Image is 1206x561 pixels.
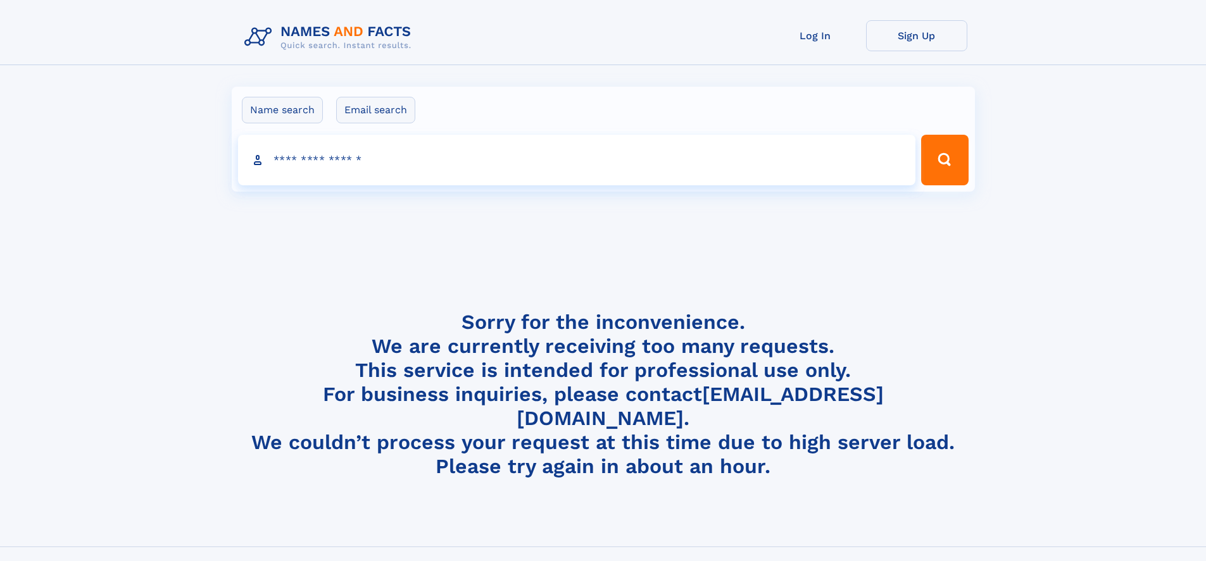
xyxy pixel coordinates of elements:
[239,20,422,54] img: Logo Names and Facts
[242,97,323,123] label: Name search
[765,20,866,51] a: Log In
[239,310,967,479] h4: Sorry for the inconvenience. We are currently receiving too many requests. This service is intend...
[866,20,967,51] a: Sign Up
[336,97,415,123] label: Email search
[517,382,884,430] a: [EMAIL_ADDRESS][DOMAIN_NAME]
[921,135,968,185] button: Search Button
[238,135,916,185] input: search input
